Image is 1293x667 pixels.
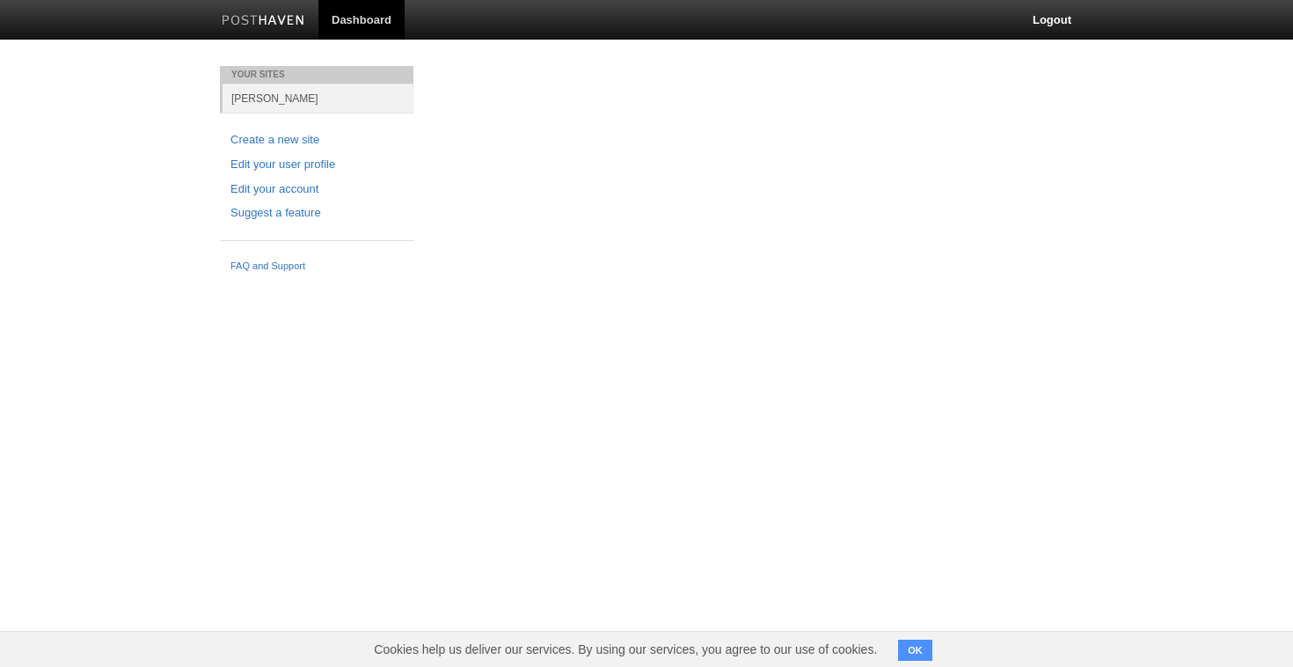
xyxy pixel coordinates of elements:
a: Edit your account [230,180,403,199]
a: FAQ and Support [230,259,403,275]
a: Suggest a feature [230,204,403,223]
a: [PERSON_NAME] [223,84,413,113]
img: Posthaven-bar [222,15,305,28]
a: Create a new site [230,131,403,150]
button: OK [898,640,932,661]
a: Edit your user profile [230,156,403,174]
span: Cookies help us deliver our services. By using our services, you agree to our use of cookies. [356,632,895,667]
li: Your Sites [220,66,413,84]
